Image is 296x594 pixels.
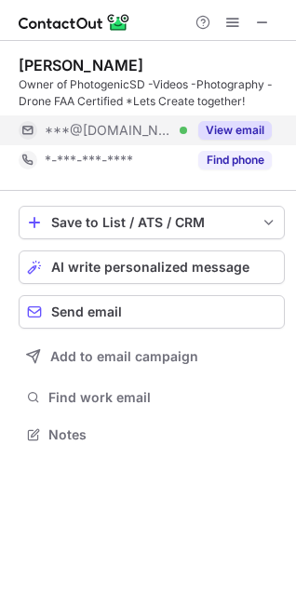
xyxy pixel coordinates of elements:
img: ContactOut v5.3.10 [19,11,130,34]
span: ***@[DOMAIN_NAME] [45,122,173,139]
button: Send email [19,295,285,329]
div: Owner of PhotogenicSD -Videos -Photography -Drone FAA Certified *Lets Create together! [19,76,285,110]
button: Find work email [19,385,285,411]
div: Save to List / ATS / CRM [51,215,252,230]
button: AI write personalized message [19,250,285,284]
span: Add to email campaign [50,349,198,364]
button: save-profile-one-click [19,206,285,239]
span: Find work email [48,389,277,406]
button: Add to email campaign [19,340,285,373]
span: AI write personalized message [51,260,249,275]
div: [PERSON_NAME] [19,56,143,74]
button: Reveal Button [198,151,272,169]
span: Send email [51,304,122,319]
span: Notes [48,426,277,443]
button: Notes [19,422,285,448]
button: Reveal Button [198,121,272,140]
